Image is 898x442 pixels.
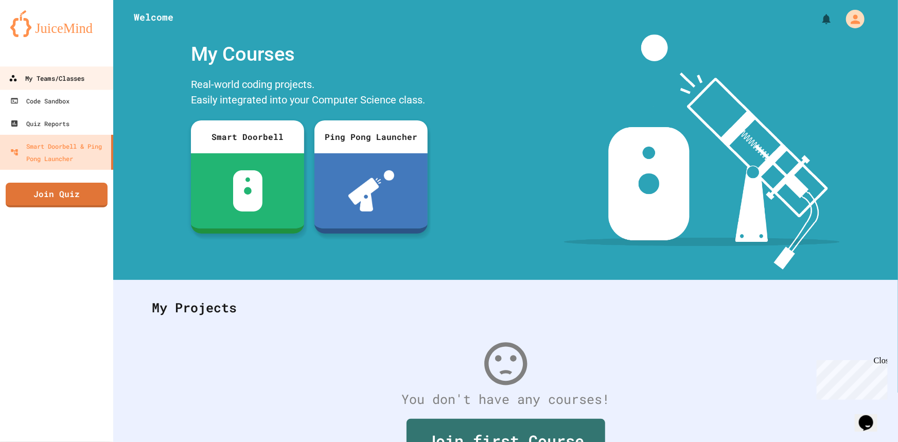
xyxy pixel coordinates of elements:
img: banner-image-my-projects.png [564,34,840,270]
a: Join Quiz [6,183,108,207]
div: My Projects [142,288,870,328]
div: Ping Pong Launcher [314,120,428,153]
div: My Account [835,7,867,31]
div: My Courses [186,34,433,74]
img: sdb-white.svg [233,170,262,211]
div: My Teams/Classes [9,72,84,85]
div: Real-world coding projects. Easily integrated into your Computer Science class. [186,74,433,113]
div: Code Sandbox [10,95,69,107]
img: logo-orange.svg [10,10,103,37]
div: You don't have any courses! [142,390,870,409]
img: ppl-with-ball.png [348,170,394,211]
iframe: chat widget [855,401,888,432]
div: Smart Doorbell & Ping Pong Launcher [10,140,107,165]
div: Smart Doorbell [191,120,304,153]
iframe: chat widget [813,356,888,400]
div: My Notifications [801,10,835,28]
div: Chat with us now!Close [4,4,71,65]
div: Quiz Reports [10,117,69,130]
